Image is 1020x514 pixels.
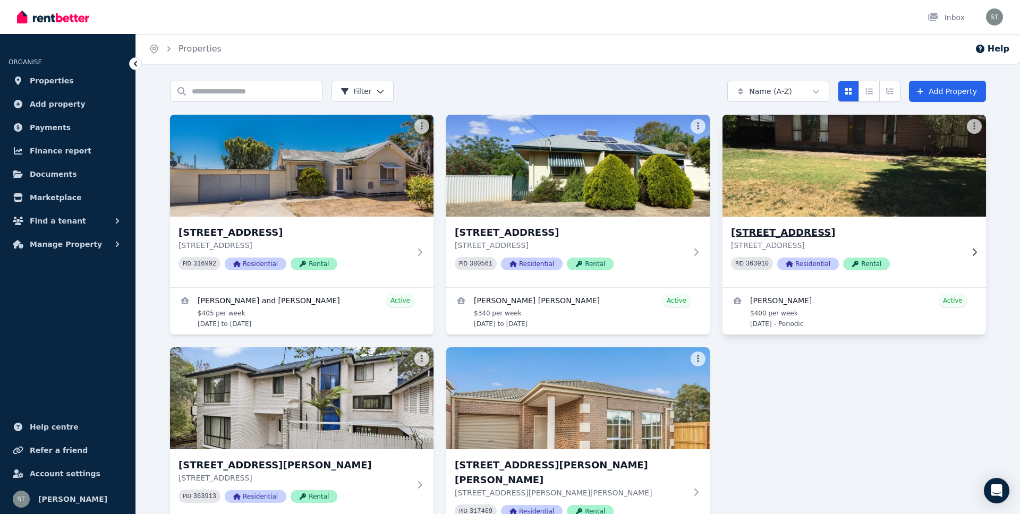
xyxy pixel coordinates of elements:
span: Rental [291,258,337,270]
a: Payments [8,117,127,138]
button: More options [691,352,705,366]
small: PID [183,261,191,267]
img: 57 Station St, Wallan [716,112,993,219]
a: Add property [8,93,127,115]
button: Find a tenant [8,210,127,232]
p: [STREET_ADDRESS][PERSON_NAME][PERSON_NAME] [455,487,686,498]
small: PID [735,261,744,267]
small: PID [183,493,191,499]
div: View options [838,81,900,102]
span: Name (A-Z) [749,86,792,97]
button: Card view [838,81,859,102]
h3: [STREET_ADDRESS] [178,225,410,240]
a: Add Property [909,81,986,102]
div: Open Intercom Messenger [984,478,1009,503]
span: Find a tenant [30,215,86,227]
p: [STREET_ADDRESS] [731,240,963,251]
small: PID [459,261,467,267]
h3: [STREET_ADDRESS] [455,225,686,240]
div: Inbox [928,12,965,23]
a: Marketplace [8,187,127,208]
a: Finance report [8,140,127,161]
small: PID [459,508,467,514]
a: 27 Cassia Street, Rangeway[STREET_ADDRESS][STREET_ADDRESS]PID 316992ResidentialRental [170,115,433,287]
a: Properties [8,70,127,91]
button: Manage Property [8,234,127,255]
span: ORGANISE [8,58,42,66]
span: Account settings [30,467,100,480]
span: Rental [843,258,890,270]
span: Rental [567,258,614,270]
span: Add property [30,98,86,110]
span: Help centre [30,421,79,433]
button: Expanded list view [879,81,900,102]
img: Shlok Thakur [986,8,1003,25]
a: View details for Mark Eric Christensen [446,288,710,335]
a: 57 Station St, Wallan[STREET_ADDRESS][STREET_ADDRESS]PID 363910ResidentialRental [722,115,986,287]
nav: Breadcrumb [136,34,234,64]
span: Residential [225,490,286,503]
button: Compact list view [858,81,880,102]
button: More options [414,119,429,134]
span: Filter [341,86,372,97]
code: 363910 [746,260,769,268]
span: Residential [225,258,286,270]
a: Refer a friend [8,440,127,461]
img: 39 Woolgar Ave, Merredin [446,115,710,217]
h3: [STREET_ADDRESS][PERSON_NAME][PERSON_NAME] [455,458,686,487]
img: Shlok Thakur [13,491,30,508]
span: Residential [777,258,839,270]
span: Payments [30,121,71,134]
a: Account settings [8,463,127,484]
span: Residential [501,258,563,270]
p: [STREET_ADDRESS] [455,240,686,251]
a: 39 Woolgar Ave, Merredin[STREET_ADDRESS][STREET_ADDRESS]PID 380561ResidentialRental [446,115,710,287]
span: Rental [291,490,337,503]
a: Help centre [8,416,127,438]
a: View details for Douglas Laird and Michelle Walker [170,288,433,335]
img: unit 17/41-45 Gretel Grove, Melton [446,347,710,449]
span: [PERSON_NAME] [38,493,107,506]
h3: [STREET_ADDRESS] [731,225,963,240]
span: Properties [30,74,74,87]
span: Marketplace [30,191,81,204]
button: More options [691,119,705,134]
button: Name (A-Z) [727,81,829,102]
a: Documents [8,164,127,185]
code: 316992 [193,260,216,268]
span: Finance report [30,144,91,157]
p: [STREET_ADDRESS] [178,240,410,251]
code: 380561 [470,260,492,268]
button: More options [414,352,429,366]
button: More options [967,119,982,134]
p: [STREET_ADDRESS] [178,473,410,483]
a: View details for Kellie Everett [722,288,986,335]
img: 27 Cassia Street, Rangeway [170,115,433,217]
span: Documents [30,168,77,181]
img: 81 Appletree Dr, Cherrybrook [170,347,433,449]
button: Help [975,42,1009,55]
code: 363913 [193,493,216,500]
img: RentBetter [17,9,89,25]
h3: [STREET_ADDRESS][PERSON_NAME] [178,458,410,473]
span: Refer a friend [30,444,88,457]
span: Manage Property [30,238,102,251]
a: Properties [178,44,222,54]
button: Filter [331,81,394,102]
